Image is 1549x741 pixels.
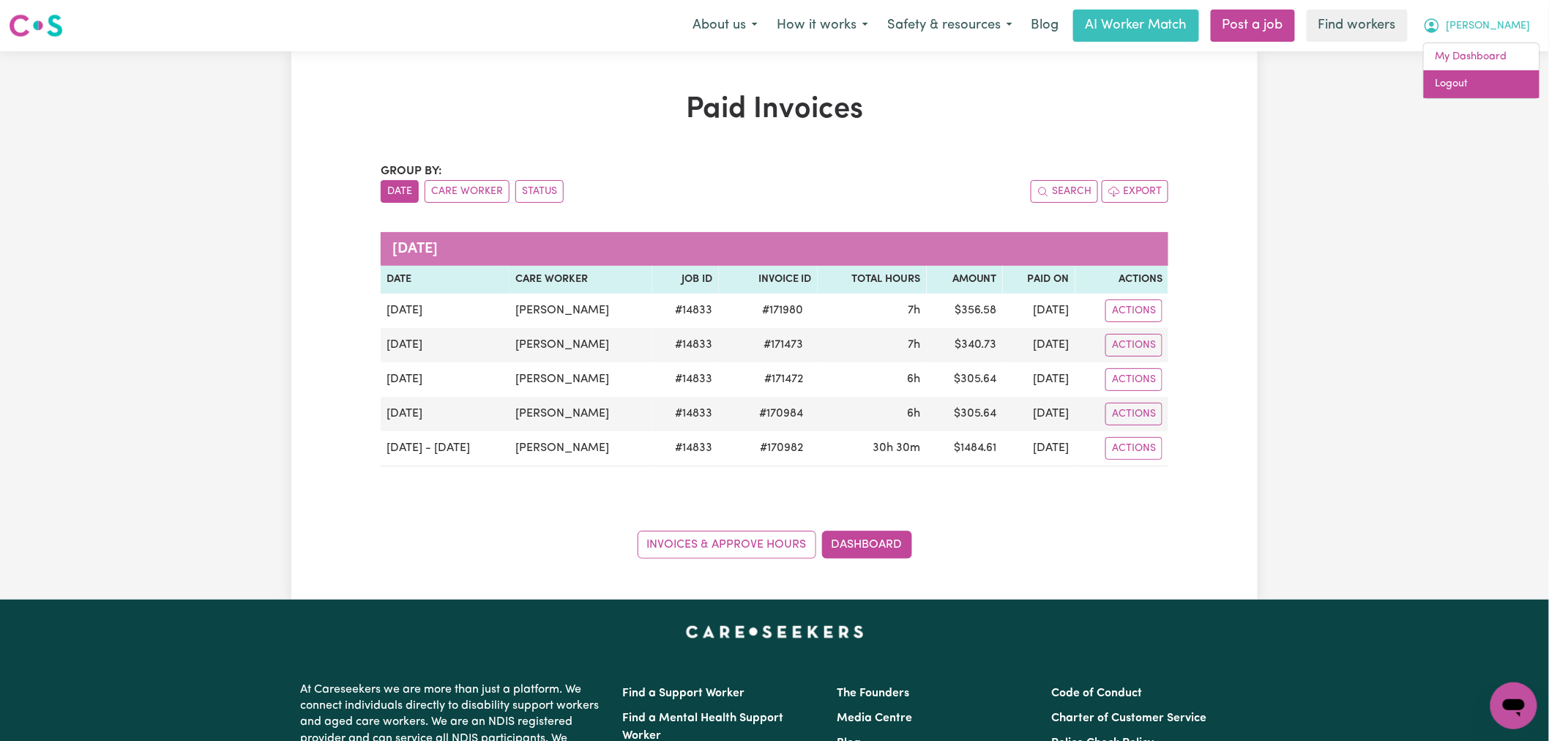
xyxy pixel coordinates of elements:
th: Paid On [1003,266,1075,294]
span: 6 hours [908,408,921,420]
button: sort invoices by date [381,180,419,203]
button: Actions [1105,334,1162,357]
td: $ 340.73 [927,328,1003,362]
td: [PERSON_NAME] [510,431,652,466]
td: [DATE] [1003,431,1075,466]
button: sort invoices by paid status [515,180,564,203]
a: Find workers [1307,10,1408,42]
a: Blog [1022,10,1067,42]
button: Actions [1105,403,1162,425]
td: # 14833 [652,431,719,466]
td: [DATE] [1003,362,1075,397]
th: Actions [1075,266,1168,294]
button: My Account [1414,10,1540,41]
a: Invoices & Approve Hours [638,531,816,559]
a: Logout [1424,70,1539,98]
td: [DATE] [1003,397,1075,431]
button: About us [683,10,767,41]
a: Careseekers home page [686,626,864,638]
th: Total Hours [818,266,927,294]
button: Actions [1105,437,1162,460]
button: Actions [1105,299,1162,322]
button: Search [1031,180,1098,203]
th: Invoice ID [719,266,818,294]
button: sort invoices by care worker [425,180,510,203]
td: [DATE] [381,294,510,328]
div: My Account [1423,42,1540,99]
span: # 170984 [750,405,812,422]
a: My Dashboard [1424,43,1539,71]
span: # 170982 [751,439,812,457]
td: $ 356.58 [927,294,1003,328]
td: [DATE] [1003,328,1075,362]
a: Charter of Customer Service [1052,712,1207,724]
button: Safety & resources [878,10,1022,41]
th: Job ID [652,266,719,294]
span: [PERSON_NAME] [1447,18,1531,34]
th: Care Worker [510,266,652,294]
a: Careseekers logo [9,9,63,42]
span: 30 hours 30 minutes [873,442,921,454]
span: 6 hours [908,373,921,385]
span: 7 hours [908,305,921,316]
td: [DATE] [381,397,510,431]
span: # 171472 [755,370,812,388]
span: 7 hours [908,339,921,351]
span: # 171980 [753,302,812,319]
img: Careseekers logo [9,12,63,39]
h1: Paid Invoices [381,92,1168,127]
a: Media Centre [837,712,912,724]
button: How it works [767,10,878,41]
th: Date [381,266,510,294]
td: $ 1484.61 [927,431,1003,466]
span: Group by: [381,165,442,177]
th: Amount [927,266,1003,294]
button: Export [1102,180,1168,203]
td: [PERSON_NAME] [510,328,652,362]
td: # 14833 [652,397,719,431]
a: The Founders [837,688,909,699]
td: [PERSON_NAME] [510,397,652,431]
td: [DATE] [381,328,510,362]
td: [DATE] - [DATE] [381,431,510,466]
iframe: Button to launch messaging window [1490,682,1537,729]
td: [DATE] [381,362,510,397]
span: # 171473 [755,336,812,354]
a: Find a Support Worker [622,688,744,699]
td: # 14833 [652,294,719,328]
button: Actions [1105,368,1162,391]
a: Dashboard [822,531,912,559]
a: Code of Conduct [1052,688,1143,699]
td: # 14833 [652,362,719,397]
td: [PERSON_NAME] [510,362,652,397]
td: [DATE] [1003,294,1075,328]
td: # 14833 [652,328,719,362]
td: $ 305.64 [927,362,1003,397]
caption: [DATE] [381,232,1168,266]
td: $ 305.64 [927,397,1003,431]
td: [PERSON_NAME] [510,294,652,328]
a: AI Worker Match [1073,10,1199,42]
a: Post a job [1211,10,1295,42]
